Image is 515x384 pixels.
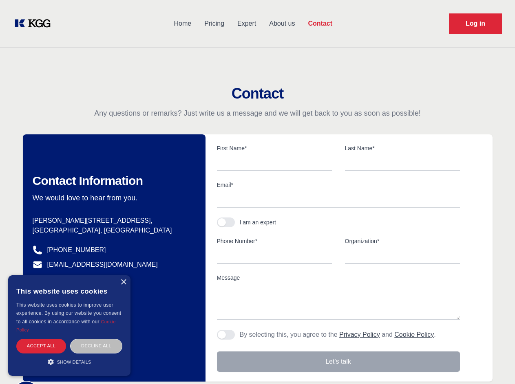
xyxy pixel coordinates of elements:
a: [EMAIL_ADDRESS][DOMAIN_NAME] [47,260,158,270]
div: I am an expert [240,218,276,226]
div: Show details [16,358,122,366]
div: Decline all [70,339,122,353]
div: Close [120,279,126,285]
span: This website uses cookies to improve user experience. By using our website you consent to all coo... [16,302,121,325]
a: Home [167,13,198,34]
label: Email* [217,181,460,189]
p: By selecting this, you agree to the and . [240,330,436,340]
a: Contact [301,13,339,34]
a: Pricing [198,13,231,34]
a: Expert [231,13,263,34]
span: Show details [57,360,91,364]
a: @knowledgegategroup [33,274,114,284]
h2: Contact [10,86,505,102]
div: This website uses cookies [16,281,122,301]
label: Organization* [345,237,460,245]
label: Last Name* [345,144,460,152]
p: [PERSON_NAME][STREET_ADDRESS], [33,216,192,226]
div: Accept all [16,339,66,353]
a: Request Demo [449,13,502,34]
p: We would love to hear from you. [33,193,192,203]
label: First Name* [217,144,332,152]
label: Phone Number* [217,237,332,245]
a: [PHONE_NUMBER] [47,245,106,255]
iframe: Chat Widget [474,345,515,384]
a: About us [263,13,301,34]
a: KOL Knowledge Platform: Talk to Key External Experts (KEE) [13,17,57,30]
label: Message [217,274,460,282]
a: Cookie Policy [16,319,116,332]
p: [GEOGRAPHIC_DATA], [GEOGRAPHIC_DATA] [33,226,192,235]
a: Cookie Policy [394,331,434,338]
p: Any questions or remarks? Just write us a message and we will get back to you as soon as possible! [10,108,505,118]
button: Let's talk [217,351,460,372]
h2: Contact Information [33,173,192,188]
a: Privacy Policy [339,331,380,338]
